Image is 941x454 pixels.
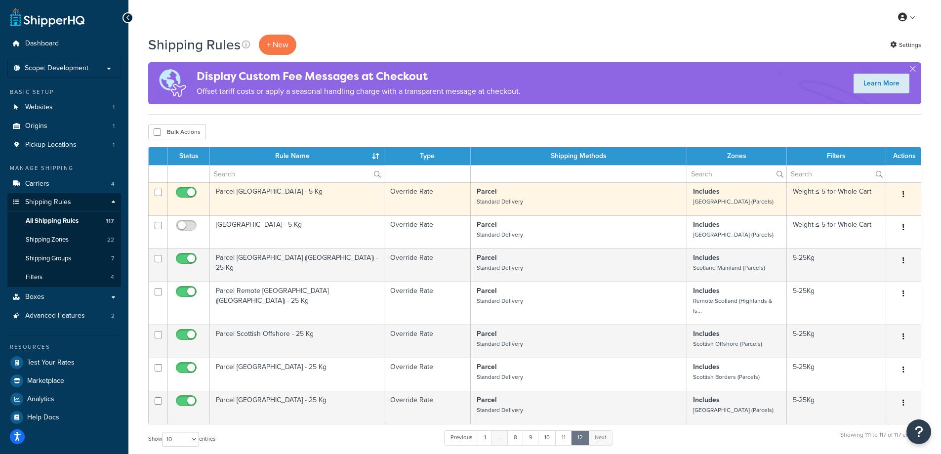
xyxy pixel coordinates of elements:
li: Advanced Features [7,307,121,325]
a: Settings [890,38,921,52]
td: Parcel [GEOGRAPHIC_DATA] - 25 Kg [210,391,384,424]
span: All Shipping Rules [26,217,79,225]
th: Status [168,147,210,165]
td: Override Rate [384,391,471,424]
th: Filters [787,147,886,165]
div: Resources [7,343,121,351]
span: Analytics [27,395,54,404]
td: 5-25Kg [787,282,886,325]
small: Standard Delivery [477,197,523,206]
td: Override Rate [384,215,471,248]
strong: Parcel [477,219,497,230]
td: Override Rate [384,282,471,325]
small: Standard Delivery [477,372,523,381]
strong: Includes [693,362,720,372]
strong: Parcel [477,395,497,405]
td: Parcel [GEOGRAPHIC_DATA] - 25 Kg [210,358,384,391]
span: Scope: Development [25,64,88,73]
span: Websites [25,103,53,112]
div: Manage Shipping [7,164,121,172]
td: Weight ≤ 5 for Whole Cart [787,182,886,215]
strong: Includes [693,186,720,197]
h4: Display Custom Fee Messages at Checkout [197,68,521,84]
a: Help Docs [7,409,121,426]
small: Remote Scotland (Highlands & Is... [693,296,773,315]
a: 11 [555,430,572,445]
span: Help Docs [27,413,59,422]
strong: Includes [693,219,720,230]
td: 5-25Kg [787,248,886,282]
span: 22 [107,236,114,244]
span: 2 [111,312,115,320]
small: Standard Delivery [477,296,523,305]
a: 8 [507,430,524,445]
li: Shipping Groups [7,249,121,268]
button: Open Resource Center [906,419,931,444]
small: Scottish Borders (Parcels) [693,372,760,381]
a: Origins 1 [7,117,121,135]
span: 117 [106,217,114,225]
td: Parcel Remote [GEOGRAPHIC_DATA] ([GEOGRAPHIC_DATA]) - 25 Kg [210,282,384,325]
p: Offset tariff costs or apply a seasonal handling charge with a transparent message at checkout. [197,84,521,98]
span: Shipping Groups [26,254,71,263]
span: Test Your Rates [27,359,75,367]
li: Origins [7,117,121,135]
a: Previous [444,430,479,445]
small: [GEOGRAPHIC_DATA] (Parcels) [693,406,774,414]
li: Websites [7,98,121,117]
span: Shipping Zones [26,236,69,244]
select: Showentries [162,432,199,447]
small: [GEOGRAPHIC_DATA] (Parcels) [693,230,774,239]
a: All Shipping Rules 117 [7,212,121,230]
a: Marketplace [7,372,121,390]
a: Analytics [7,390,121,408]
a: 9 [523,430,539,445]
small: Scottish Offshore (Parcels) [693,339,762,348]
a: Filters 4 [7,268,121,287]
th: Zones [687,147,787,165]
a: Learn More [854,74,909,93]
li: Pickup Locations [7,136,121,154]
td: 5-25Kg [787,325,886,358]
span: Shipping Rules [25,198,71,206]
span: 4 [111,180,115,188]
a: 12 [571,430,589,445]
a: … [491,430,508,445]
img: duties-banner-06bc72dcb5fe05cb3f9472aba00be2ae8eb53ab6f0d8bb03d382ba314ac3c341.png [148,62,197,104]
span: Marketplace [27,377,64,385]
a: Test Your Rates [7,354,121,371]
th: Rule Name : activate to sort column ascending [210,147,384,165]
strong: Parcel [477,186,497,197]
a: Carriers 4 [7,175,121,193]
td: Override Rate [384,325,471,358]
li: Carriers [7,175,121,193]
td: 5-25Kg [787,358,886,391]
span: Pickup Locations [25,141,77,149]
strong: Includes [693,252,720,263]
span: 1 [113,122,115,130]
span: Carriers [25,180,49,188]
a: Shipping Groups 7 [7,249,121,268]
th: Actions [886,147,921,165]
small: Standard Delivery [477,230,523,239]
td: Parcel Scottish Offshore - 25 Kg [210,325,384,358]
small: [GEOGRAPHIC_DATA] (Parcels) [693,197,774,206]
span: 7 [111,254,114,263]
a: Shipping Zones 22 [7,231,121,249]
small: Standard Delivery [477,339,523,348]
li: Dashboard [7,35,121,53]
span: Origins [25,122,47,130]
input: Search [787,165,886,182]
a: 1 [478,430,492,445]
label: Show entries [148,432,215,447]
td: Parcel [GEOGRAPHIC_DATA] - 5 Kg [210,182,384,215]
small: Standard Delivery [477,406,523,414]
a: Boxes [7,288,121,306]
strong: Parcel [477,329,497,339]
a: Advanced Features 2 [7,307,121,325]
td: 5-25Kg [787,391,886,424]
